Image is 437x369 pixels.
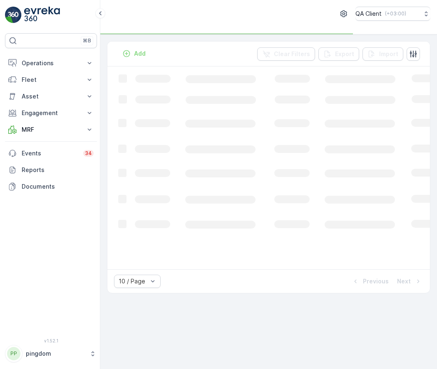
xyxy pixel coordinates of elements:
p: Operations [22,59,80,67]
button: Previous [350,276,390,286]
p: ( +03:00 ) [385,10,406,17]
p: Reports [22,166,94,174]
button: MRF [5,121,97,138]
p: QA Client [355,10,382,18]
img: logo_light-DOdMpM7g.png [24,7,60,23]
button: Next [396,276,423,286]
p: Documents [22,182,94,191]
div: PP [7,347,20,360]
p: Clear Filters [274,50,310,58]
p: Engagement [22,109,80,117]
p: pingdom [26,349,85,358]
button: Operations [5,55,97,71]
span: v 1.52.1 [5,338,97,343]
p: 34 [85,150,92,157]
p: Add [134,49,146,58]
button: QA Client(+03:00) [355,7,430,21]
button: Engagement [5,105,97,121]
p: Import [379,50,398,58]
p: ⌘B [83,37,91,44]
button: PPpingdom [5,345,97,362]
p: Export [335,50,354,58]
p: MRF [22,125,80,134]
button: Import [363,47,403,61]
p: Next [397,277,411,285]
button: Fleet [5,71,97,88]
button: Add [119,49,149,59]
button: Export [318,47,359,61]
a: Documents [5,178,97,195]
a: Reports [5,162,97,178]
button: Asset [5,88,97,105]
p: Previous [363,277,389,285]
p: Fleet [22,76,80,84]
p: Events [22,149,78,157]
img: logo [5,7,22,23]
button: Clear Filters [257,47,315,61]
a: Events34 [5,145,97,162]
p: Asset [22,92,80,101]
